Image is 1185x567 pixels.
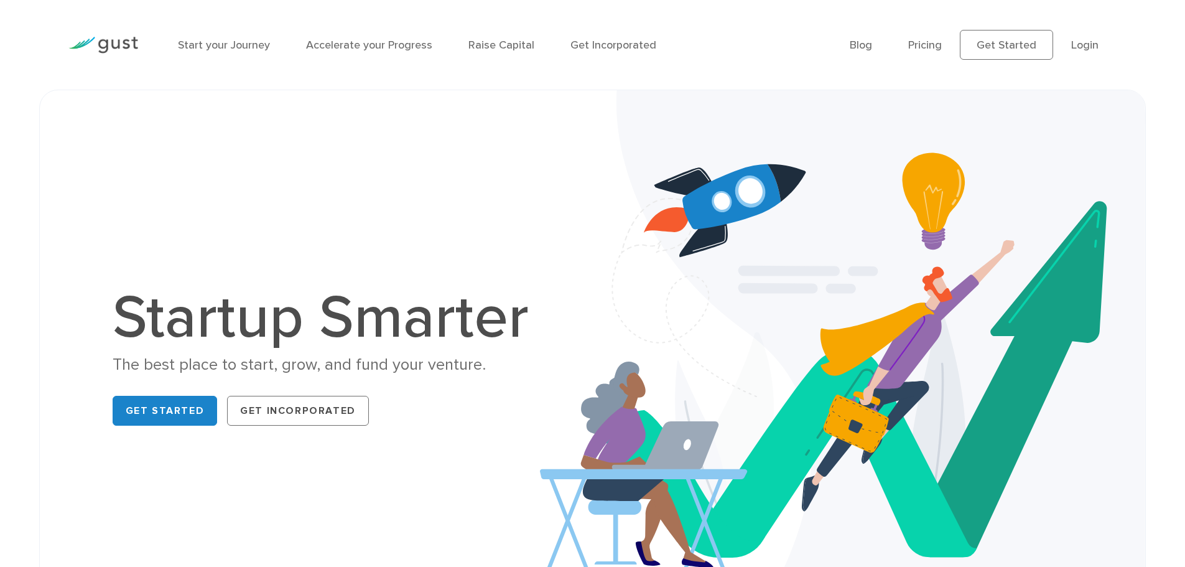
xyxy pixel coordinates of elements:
[113,288,542,348] h1: Startup Smarter
[468,39,534,52] a: Raise Capital
[113,354,542,376] div: The best place to start, grow, and fund your venture.
[306,39,432,52] a: Accelerate your Progress
[908,39,942,52] a: Pricing
[227,396,369,426] a: Get Incorporated
[960,30,1053,60] a: Get Started
[850,39,872,52] a: Blog
[1071,39,1099,52] a: Login
[178,39,270,52] a: Start your Journey
[113,396,218,426] a: Get Started
[68,37,138,54] img: Gust Logo
[570,39,656,52] a: Get Incorporated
